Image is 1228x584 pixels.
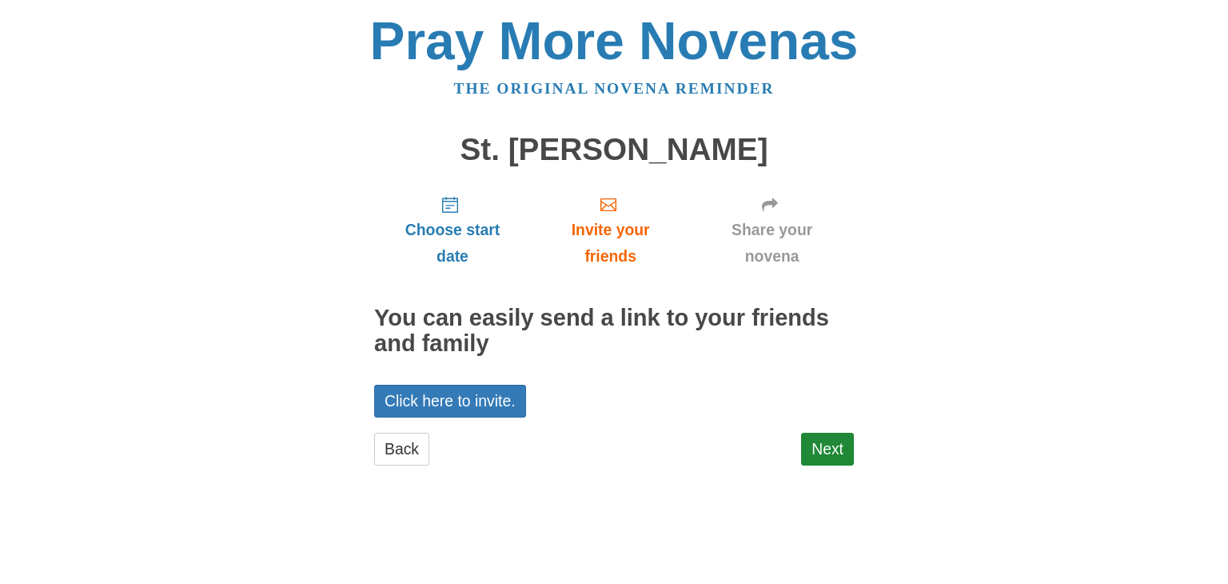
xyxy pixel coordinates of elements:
[374,433,429,466] a: Back
[690,182,854,278] a: Share your novena
[370,11,859,70] a: Pray More Novenas
[531,182,690,278] a: Invite your friends
[390,217,515,270] span: Choose start date
[374,182,531,278] a: Choose start date
[547,217,674,270] span: Invite your friends
[374,133,854,167] h1: St. [PERSON_NAME]
[801,433,854,466] a: Next
[454,80,775,97] a: The original novena reminder
[706,217,838,270] span: Share your novena
[374,306,854,357] h2: You can easily send a link to your friends and family
[374,385,526,418] a: Click here to invite.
